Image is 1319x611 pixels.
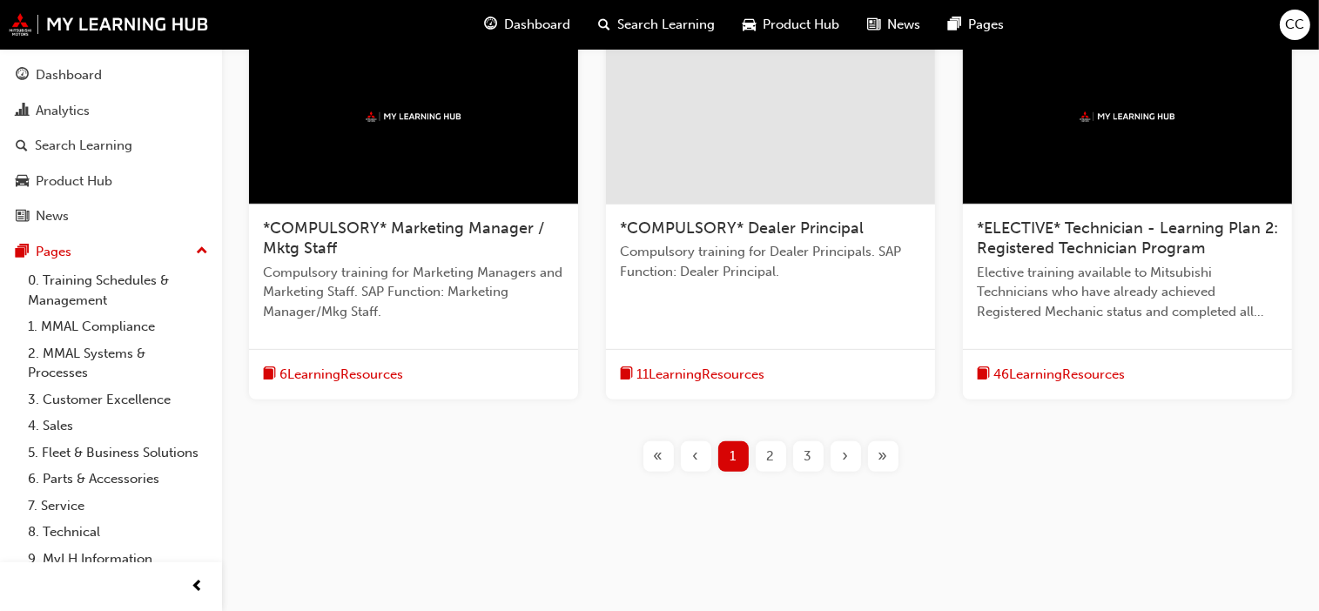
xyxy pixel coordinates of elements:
[21,440,215,467] a: 5. Fleet & Business Solutions
[620,218,864,238] span: *COMPULSORY* Dealer Principal
[7,200,215,232] a: News
[636,365,764,385] span: 11 Learning Resources
[7,236,215,268] button: Pages
[963,30,1292,399] a: mmal*ELECTIVE* Technician - Learning Plan 2: Registered Technician ProgramElective training avail...
[36,171,112,191] div: Product Hub
[969,15,1005,35] span: Pages
[752,441,790,472] button: Page 2
[620,364,764,386] button: book-icon11LearningResources
[599,14,611,36] span: search-icon
[16,138,28,154] span: search-icon
[764,15,840,35] span: Product Hub
[36,206,69,226] div: News
[7,56,215,236] button: DashboardAnalyticsSearch LearningProduct HubNews
[192,576,205,598] span: prev-icon
[21,546,215,573] a: 9. MyLH Information
[804,446,812,467] span: 3
[263,364,403,386] button: book-icon6LearningResources
[7,95,215,127] a: Analytics
[263,263,564,322] span: Compulsory training for Marketing Managers and Marketing Staff. SAP Function: Marketing Manager/M...
[868,14,881,36] span: news-icon
[1286,15,1305,35] span: CC
[620,364,633,386] span: book-icon
[730,7,854,43] a: car-iconProduct Hub
[16,245,29,260] span: pages-icon
[21,267,215,313] a: 0. Training Schedules & Management
[471,7,585,43] a: guage-iconDashboard
[16,104,29,119] span: chart-icon
[366,111,461,123] img: mmal
[620,242,921,281] span: Compulsory training for Dealer Principals. SAP Function: Dealer Principal.
[505,15,571,35] span: Dashboard
[16,209,29,225] span: news-icon
[279,365,403,385] span: 6 Learning Resources
[36,65,102,85] div: Dashboard
[715,441,752,472] button: Page 1
[977,364,990,386] span: book-icon
[36,101,90,121] div: Analytics
[21,519,215,546] a: 8. Technical
[854,7,935,43] a: news-iconNews
[606,30,935,399] a: *COMPULSORY* Dealer PrincipalCompulsory training for Dealer Principals. SAP Function: Dealer Prin...
[16,174,29,190] span: car-icon
[9,13,209,36] img: mmal
[263,218,544,258] span: *COMPULSORY* Marketing Manager / Mktg Staff
[16,68,29,84] span: guage-icon
[7,130,215,162] a: Search Learning
[843,446,849,467] span: ›
[949,14,962,36] span: pages-icon
[1280,10,1310,40] button: CC
[693,446,699,467] span: ‹
[585,7,730,43] a: search-iconSearch Learning
[21,466,215,493] a: 6. Parts & Accessories
[7,59,215,91] a: Dashboard
[977,218,1278,258] span: *ELECTIVE* Technician - Learning Plan 2: Registered Technician Program
[767,446,775,467] span: 2
[730,446,737,467] span: 1
[7,165,215,198] a: Product Hub
[35,136,132,156] div: Search Learning
[249,30,578,399] a: mmal*COMPULSORY* Marketing Manager / Mktg StaffCompulsory training for Marketing Managers and Mar...
[977,263,1278,322] span: Elective training available to Mitsubishi Technicians who have already achieved Registered Mechan...
[21,340,215,386] a: 2. MMAL Systems & Processes
[744,14,757,36] span: car-icon
[677,441,715,472] button: Previous page
[618,15,716,35] span: Search Learning
[790,441,827,472] button: Page 3
[263,364,276,386] span: book-icon
[36,242,71,262] div: Pages
[640,441,677,472] button: First page
[977,364,1125,386] button: book-icon46LearningResources
[654,446,663,467] span: «
[196,240,208,263] span: up-icon
[21,413,215,440] a: 4. Sales
[993,365,1125,385] span: 46 Learning Resources
[865,441,902,472] button: Last page
[485,14,498,36] span: guage-icon
[21,313,215,340] a: 1. MMAL Compliance
[935,7,1019,43] a: pages-iconPages
[21,386,215,413] a: 3. Customer Excellence
[878,446,888,467] span: »
[1080,111,1175,123] img: mmal
[21,493,215,520] a: 7. Service
[888,15,921,35] span: News
[827,441,865,472] button: Next page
